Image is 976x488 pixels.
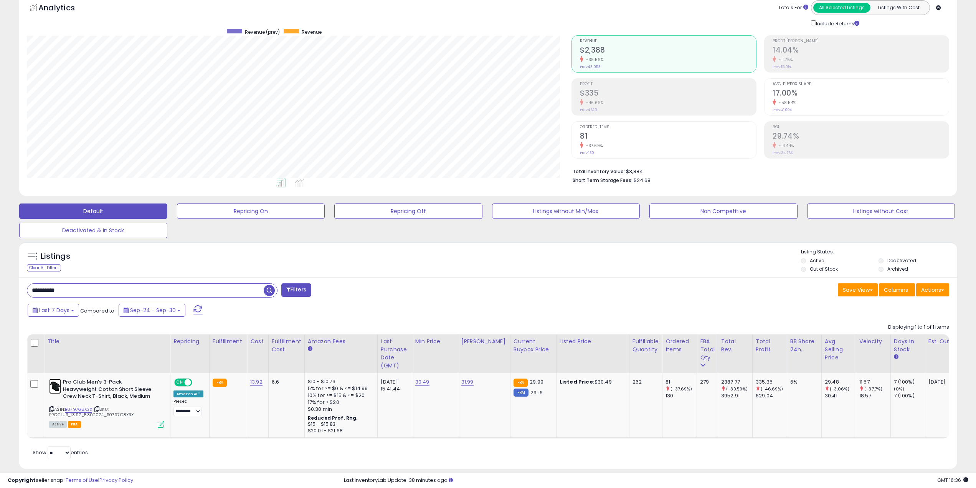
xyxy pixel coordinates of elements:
[916,283,949,296] button: Actions
[80,307,116,314] span: Compared to:
[173,390,203,397] div: Amazon AI *
[756,392,787,399] div: 629.04
[19,203,167,219] button: Default
[649,203,798,219] button: Non Competitive
[887,257,916,264] label: Deactivated
[119,304,185,317] button: Sep-24 - Sep-30
[66,476,98,484] a: Terms of Use
[461,378,474,386] a: 31.99
[344,477,968,484] div: Last InventoryLab Update: 38 minutes ago.
[721,379,752,385] div: 2387.77
[308,415,358,421] b: Reduced Prof. Rng.
[580,108,597,112] small: Prev: $629
[19,223,167,238] button: Deactivated & In Stock
[776,143,794,149] small: -14.44%
[415,378,429,386] a: 30.49
[776,100,796,106] small: -58.54%
[308,337,374,346] div: Amazon Fees
[308,428,372,434] div: $20.01 - $21.68
[580,46,756,56] h2: $2,388
[700,337,715,362] div: FBA Total Qty
[859,337,887,346] div: Velocity
[573,168,625,175] b: Total Inventory Value:
[790,379,816,385] div: 6%
[41,251,70,262] h5: Listings
[776,57,793,63] small: -11.75%
[813,3,870,13] button: All Selected Listings
[756,337,784,354] div: Total Profit
[177,203,325,219] button: Repricing On
[773,65,791,69] small: Prev: 15.91%
[773,39,949,43] span: Profit [PERSON_NAME]
[583,57,604,63] small: -39.59%
[28,304,79,317] button: Last 7 Days
[756,379,787,385] div: 335.35
[773,46,949,56] h2: 14.04%
[492,203,640,219] button: Listings without Min/Max
[130,306,176,314] span: Sep-24 - Sep-30
[308,346,312,352] small: Amazon Fees.
[49,406,134,418] span: | SKU: PROCLUB_13.92_5302024_B0797G8X3X
[191,379,203,386] span: OFF
[773,132,949,142] h2: 29.74%
[38,2,90,15] h5: Analytics
[49,421,67,428] span: All listings currently available for purchase on Amazon
[308,406,372,413] div: $0.30 min
[726,386,748,392] small: (-39.59%)
[700,379,712,385] div: 279
[666,379,697,385] div: 81
[99,476,133,484] a: Privacy Policy
[773,89,949,99] h2: 17.00%
[49,379,61,394] img: 31PX89luF1L._SL40_.jpg
[47,337,167,346] div: Title
[308,399,372,406] div: 17% for > $20
[580,39,756,43] span: Revenue
[773,82,949,86] span: Avg. Buybox Share
[773,125,949,129] span: ROI
[213,337,244,346] div: Fulfillment
[49,379,164,427] div: ASIN:
[773,108,792,112] small: Prev: 41.00%
[27,264,61,271] div: Clear All Filters
[580,65,601,69] small: Prev: $3,953
[580,151,594,155] small: Prev: 130
[859,392,890,399] div: 18.57
[308,379,372,385] div: $10 - $10.76
[580,132,756,142] h2: 81
[721,392,752,399] div: 3952.91
[633,337,659,354] div: Fulfillable Quantity
[583,143,603,149] small: -37.69%
[33,449,88,456] span: Show: entries
[801,248,957,256] p: Listing States:
[272,379,299,385] div: 6.6
[761,386,783,392] small: (-46.69%)
[173,399,203,416] div: Preset:
[245,29,280,35] span: Revenue (prev)
[805,19,869,28] div: Include Returns
[68,421,81,428] span: FBA
[334,203,482,219] button: Repricing Off
[937,476,968,484] span: 2025-10-9 16:36 GMT
[580,82,756,86] span: Profit
[302,29,322,35] span: Revenue
[879,283,915,296] button: Columns
[250,337,265,346] div: Cost
[887,266,908,272] label: Archived
[308,421,372,428] div: $15 - $15.83
[173,337,206,346] div: Repricing
[825,337,853,362] div: Avg Selling Price
[894,392,925,399] div: 7 (100%)
[790,337,818,354] div: BB Share 24h.
[825,379,856,385] div: 29.48
[308,392,372,399] div: 10% for >= $15 & <= $20
[810,257,824,264] label: Active
[583,100,604,106] small: -46.69%
[807,203,955,219] button: Listings without Cost
[810,266,838,272] label: Out of Stock
[580,89,756,99] h2: $335
[272,337,301,354] div: Fulfillment Cost
[573,177,633,184] b: Short Term Storage Fees:
[514,389,528,397] small: FBM
[213,379,227,387] small: FBA
[894,379,925,385] div: 7 (100%)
